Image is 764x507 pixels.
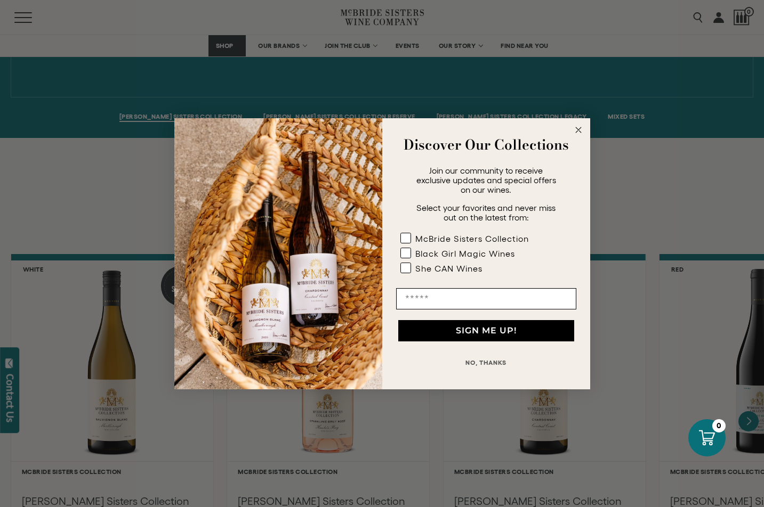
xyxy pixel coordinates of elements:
[415,234,529,243] div: McBride Sisters Collection
[415,249,515,258] div: Black Girl Magic Wines
[404,134,569,155] strong: Discover Our Collections
[712,419,726,432] div: 0
[416,166,556,194] span: Join our community to receive exclusive updates and special offers on our wines.
[174,118,382,389] img: 42653730-7e35-4af7-a99d-12bf478283cf.jpeg
[415,264,482,273] div: She CAN Wines
[572,124,585,136] button: Close dialog
[398,320,574,341] button: SIGN ME UP!
[396,288,576,309] input: Email
[396,352,576,373] button: NO, THANKS
[416,203,556,222] span: Select your favorites and never miss out on the latest from:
